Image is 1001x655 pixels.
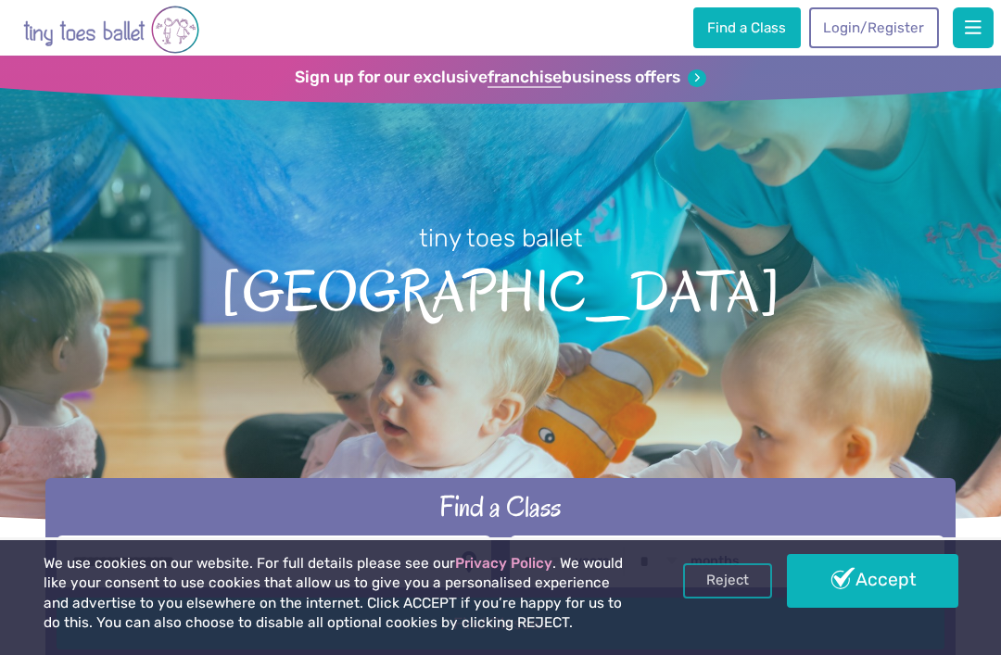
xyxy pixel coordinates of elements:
h2: Find a Class [57,488,944,525]
a: Login/Register [809,7,939,48]
p: We use cookies on our website. For full details please see our . We would like your consent to us... [44,554,639,634]
a: Privacy Policy [455,555,552,572]
a: Reject [683,563,772,598]
small: tiny toes ballet [419,223,583,253]
img: tiny toes ballet [23,4,199,56]
span: [GEOGRAPHIC_DATA] [30,255,971,323]
a: Accept [787,554,957,608]
strong: franchise [488,68,562,88]
a: Find a Class [693,7,801,48]
a: Sign up for our exclusivefranchisebusiness offers [295,68,705,88]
